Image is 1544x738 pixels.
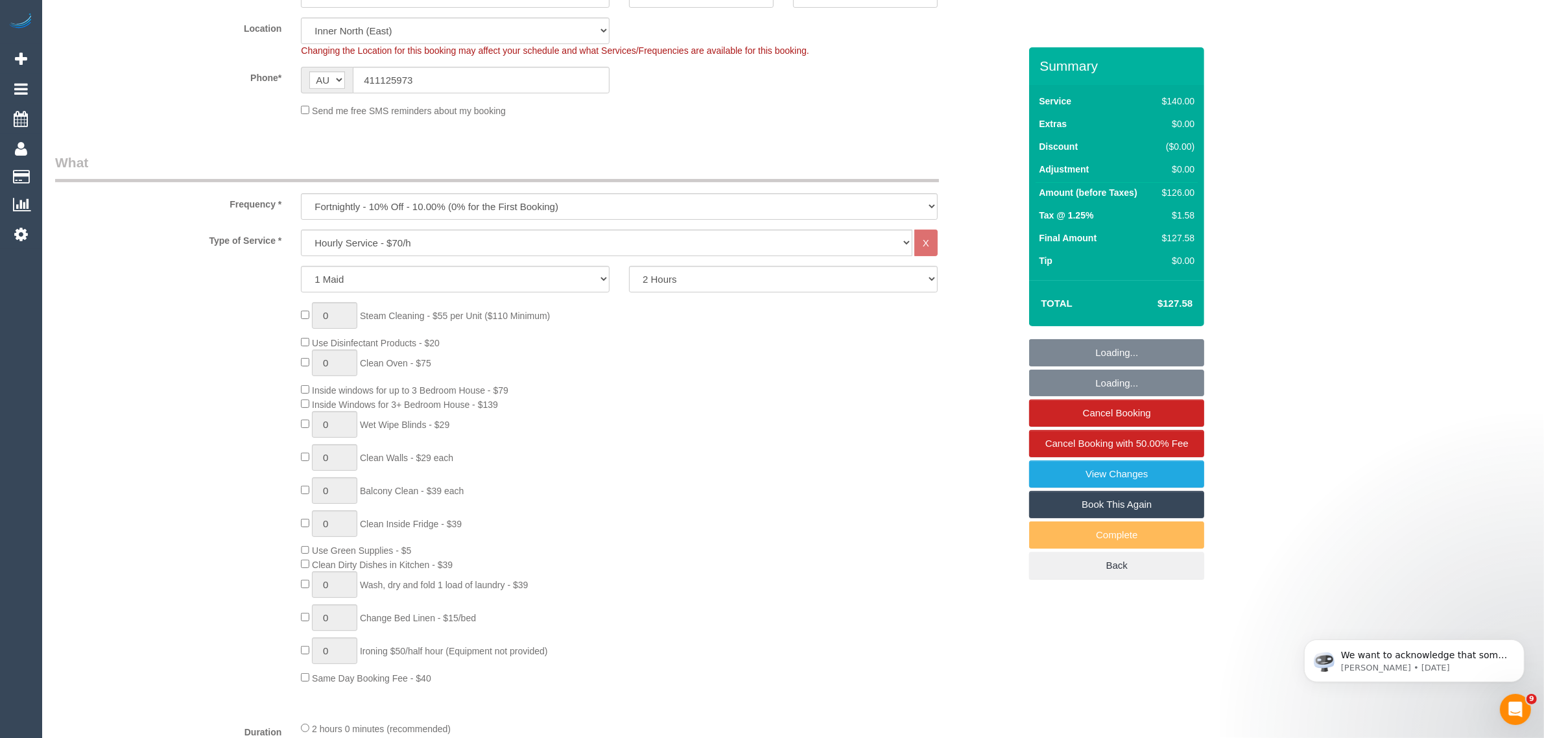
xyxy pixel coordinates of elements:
[1029,552,1204,579] a: Back
[312,385,508,396] span: Inside windows for up to 3 Bedroom House - $79
[1039,58,1198,73] h3: Summary
[1157,163,1194,176] div: $0.00
[312,724,451,734] span: 2 hours 0 minutes (recommended)
[1039,254,1052,267] label: Tip
[1029,491,1204,518] a: Book This Again
[1039,163,1089,176] label: Adjustment
[360,486,464,496] span: Balcony Clean - $39 each
[1039,209,1093,222] label: Tax @ 1.25%
[1157,209,1194,222] div: $1.58
[45,230,291,247] label: Type of Service *
[56,38,223,215] span: We want to acknowledge that some users may be experiencing lag or slower performance in our softw...
[312,399,498,410] span: Inside Windows for 3+ Bedroom House - $139
[360,311,550,321] span: Steam Cleaning - $55 per Unit ($110 Minimum)
[1045,438,1189,449] span: Cancel Booking with 50.00% Fee
[312,673,431,684] span: Same Day Booking Fee - $40
[1029,460,1204,488] a: View Changes
[1157,95,1194,108] div: $140.00
[360,646,548,656] span: Ironing $50/half hour (Equipment not provided)
[1119,298,1193,309] h4: $127.58
[1039,232,1097,244] label: Final Amount
[312,545,411,556] span: Use Green Supplies - $5
[1039,140,1078,153] label: Discount
[8,13,34,31] img: Automaid Logo
[1029,399,1204,427] a: Cancel Booking
[56,50,224,62] p: Message from Ellie, sent 2d ago
[1526,694,1537,704] span: 9
[353,67,610,93] input: Phone*
[301,45,809,56] span: Changing the Location for this booking may affect your schedule and what Services/Frequencies are...
[45,67,291,84] label: Phone*
[360,580,528,590] span: Wash, dry and fold 1 load of laundry - $39
[360,519,462,529] span: Clean Inside Fridge - $39
[1285,612,1544,703] iframe: Intercom notifications message
[45,18,291,35] label: Location
[312,560,453,570] span: Clean Dirty Dishes in Kitchen - $39
[360,613,476,623] span: Change Bed Linen - $15/bed
[1039,95,1071,108] label: Service
[1041,298,1073,309] strong: Total
[312,338,440,348] span: Use Disinfectant Products - $20
[360,453,453,463] span: Clean Walls - $29 each
[1157,186,1194,199] div: $126.00
[312,106,506,116] span: Send me free SMS reminders about my booking
[1157,254,1194,267] div: $0.00
[1039,186,1137,199] label: Amount (before Taxes)
[1157,117,1194,130] div: $0.00
[1500,694,1531,725] iframe: Intercom live chat
[1157,140,1194,153] div: ($0.00)
[360,358,431,368] span: Clean Oven - $75
[1157,232,1194,244] div: $127.58
[1029,430,1204,457] a: Cancel Booking with 50.00% Fee
[1039,117,1067,130] label: Extras
[45,193,291,211] label: Frequency *
[360,420,449,430] span: Wet Wipe Blinds - $29
[55,153,939,182] legend: What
